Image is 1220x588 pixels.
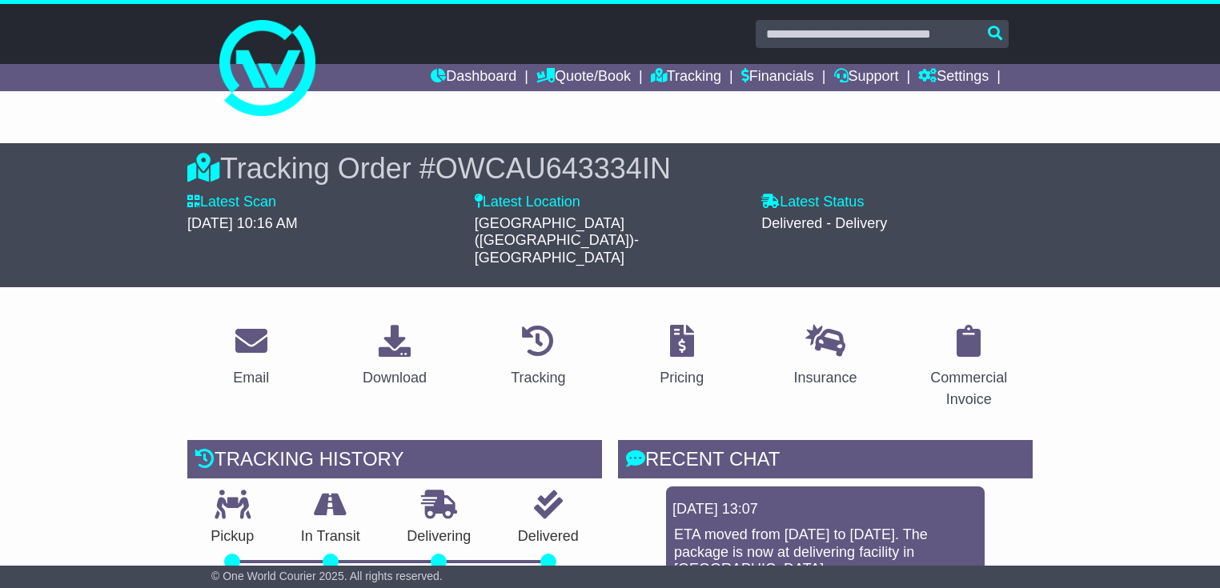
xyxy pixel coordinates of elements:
[211,570,443,582] span: © One World Courier 2025. All rights reserved.
[500,319,576,394] a: Tracking
[475,215,639,266] span: [GEOGRAPHIC_DATA] ([GEOGRAPHIC_DATA])-[GEOGRAPHIC_DATA]
[223,319,279,394] a: Email
[916,367,1022,410] div: Commercial Invoice
[233,367,269,389] div: Email
[905,319,1033,416] a: Commercial Invoice
[187,194,276,211] label: Latest Scan
[651,64,721,91] a: Tracking
[674,526,977,578] p: ETA moved from [DATE] to [DATE]. The package is now at delivering facility in [GEOGRAPHIC_DATA]
[495,528,603,546] p: Delivered
[761,194,864,211] label: Latest Status
[187,528,278,546] p: Pickup
[834,64,899,91] a: Support
[187,215,298,231] span: [DATE] 10:16 AM
[475,194,580,211] label: Latest Location
[187,151,1033,186] div: Tracking Order #
[918,64,989,91] a: Settings
[511,367,565,389] div: Tracking
[672,501,978,518] div: [DATE] 13:07
[793,367,857,389] div: Insurance
[187,440,602,483] div: Tracking history
[363,367,427,389] div: Download
[383,528,495,546] p: Delivering
[431,64,516,91] a: Dashboard
[435,152,671,185] span: OWCAU643334IN
[649,319,714,394] a: Pricing
[618,440,1033,483] div: RECENT CHAT
[536,64,631,91] a: Quote/Book
[783,319,867,394] a: Insurance
[741,64,814,91] a: Financials
[761,215,887,231] span: Delivered - Delivery
[278,528,384,546] p: In Transit
[352,319,437,394] a: Download
[660,367,704,389] div: Pricing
